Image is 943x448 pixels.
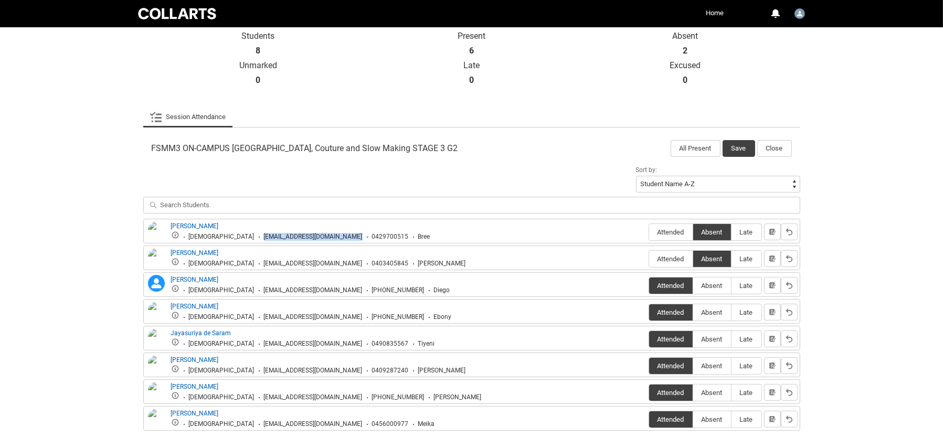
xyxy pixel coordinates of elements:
[171,329,231,337] a: Jayasuriya de Saram
[148,275,165,292] lightning-icon: Diego Tapia Salcedo
[171,356,219,364] a: [PERSON_NAME]
[693,389,731,397] span: Absent
[256,75,260,86] strong: 0
[148,248,165,271] img: Corey Caplehorn
[365,31,578,41] p: Present
[171,410,219,417] a: [PERSON_NAME]
[171,222,219,230] a: [PERSON_NAME]
[693,282,731,290] span: Absent
[171,303,219,310] a: [PERSON_NAME]
[781,384,798,401] button: Reset
[757,140,792,157] button: Close
[365,60,578,71] p: Late
[764,384,781,401] button: Notes
[764,411,781,428] button: Notes
[418,340,435,348] div: Tiyeni
[693,308,731,316] span: Absent
[264,367,363,375] div: [EMAIL_ADDRESS][DOMAIN_NAME]
[693,255,731,263] span: Absent
[434,286,450,294] div: Diego
[152,60,365,71] p: Unmarked
[171,249,219,257] a: [PERSON_NAME]
[264,233,363,241] div: [EMAIL_ADDRESS][DOMAIN_NAME]
[704,5,727,21] a: Home
[723,140,755,157] button: Save
[469,75,474,86] strong: 0
[171,276,219,283] a: [PERSON_NAME]
[372,393,425,401] div: [PHONE_NUMBER]
[152,143,458,154] span: FSMM3 ON-CAMPUS [GEOGRAPHIC_DATA], Couture and Slow Making STAGE 3 G2
[649,255,693,263] span: Attended
[189,420,255,428] div: [DEMOGRAPHIC_DATA]
[372,286,425,294] div: [PHONE_NUMBER]
[143,106,232,127] li: Session Attendance
[418,367,466,375] div: [PERSON_NAME]
[469,46,474,56] strong: 6
[781,223,798,240] button: Reset
[148,302,165,325] img: Ebony Woodward
[649,282,693,290] span: Attended
[693,362,731,370] span: Absent
[171,383,219,390] a: [PERSON_NAME]
[434,313,452,321] div: Ebony
[781,357,798,374] button: Reset
[764,330,781,347] button: Notes
[148,221,165,244] img: Brianna Hudson
[781,304,798,321] button: Reset
[764,304,781,321] button: Notes
[732,362,761,370] span: Late
[764,250,781,267] button: Notes
[418,420,435,428] div: Meika
[148,355,165,378] img: Jessica Stefanetti
[732,228,761,236] span: Late
[189,340,255,348] div: [DEMOGRAPHIC_DATA]
[764,223,781,240] button: Notes
[649,335,693,343] span: Attended
[732,389,761,397] span: Late
[372,340,409,348] div: 0490835567
[636,166,658,174] span: Sort by:
[264,313,363,321] div: [EMAIL_ADDRESS][DOMAIN_NAME]
[189,313,255,321] div: [DEMOGRAPHIC_DATA]
[150,106,226,127] a: Session Attendance
[189,260,255,268] div: [DEMOGRAPHIC_DATA]
[372,260,409,268] div: 0403405845
[148,382,165,405] img: Jill Weber
[418,233,430,241] div: Bree
[264,393,363,401] div: [EMAIL_ADDRESS][DOMAIN_NAME]
[372,313,425,321] div: [PHONE_NUMBER]
[148,409,165,432] img: Meika McLean
[264,420,363,428] div: [EMAIL_ADDRESS][DOMAIN_NAME]
[781,330,798,347] button: Reset
[148,328,165,359] img: Jayasuriya de Saram
[649,228,693,236] span: Attended
[189,286,255,294] div: [DEMOGRAPHIC_DATA]
[693,335,731,343] span: Absent
[152,31,365,41] p: Students
[732,415,761,423] span: Late
[732,282,761,290] span: Late
[781,250,798,267] button: Reset
[732,335,761,343] span: Late
[418,260,466,268] div: [PERSON_NAME]
[764,357,781,374] button: Notes
[693,415,731,423] span: Absent
[781,411,798,428] button: Reset
[264,340,363,348] div: [EMAIL_ADDRESS][DOMAIN_NAME]
[732,308,761,316] span: Late
[372,367,409,375] div: 0409287240
[764,277,781,294] button: Notes
[264,286,363,294] div: [EMAIL_ADDRESS][DOMAIN_NAME]
[189,233,255,241] div: [DEMOGRAPHIC_DATA]
[649,389,693,397] span: Attended
[649,415,693,423] span: Attended
[792,4,808,21] button: User Profile Lize.Niemczyk
[264,260,363,268] div: [EMAIL_ADDRESS][DOMAIN_NAME]
[578,31,792,41] p: Absent
[693,228,731,236] span: Absent
[372,233,409,241] div: 0429700515
[781,277,798,294] button: Reset
[578,60,792,71] p: Excused
[671,140,721,157] button: All Present
[189,393,255,401] div: [DEMOGRAPHIC_DATA]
